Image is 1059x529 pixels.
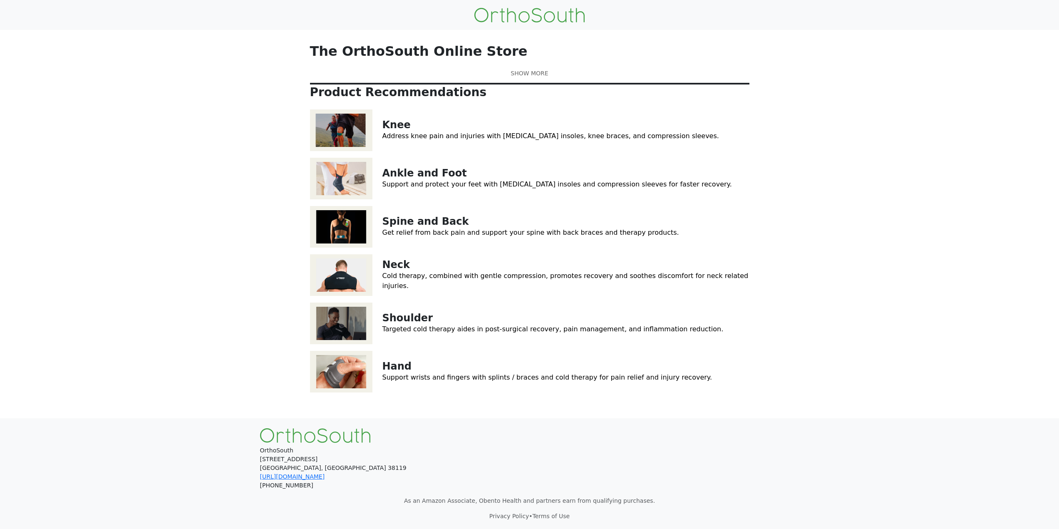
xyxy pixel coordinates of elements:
a: Terms of Use [532,513,570,519]
img: Neck [310,254,372,296]
img: OrthoSouth [474,8,585,22]
a: [URL][DOMAIN_NAME] [260,473,325,480]
img: OrthoSouth [260,428,370,443]
p: Product Recommendations [310,85,749,99]
a: Get relief from back pain and support your spine with back braces and therapy products. [382,228,679,236]
a: Address knee pain and injuries with [MEDICAL_DATA] insoles, knee braces, and compression sleeves. [382,132,719,140]
img: Knee [310,109,372,151]
img: Hand [310,351,372,392]
a: Neck [382,259,410,271]
a: Support wrists and fingers with splints / braces and cold therapy for pain relief and injury reco... [382,373,712,381]
img: Shoulder [310,303,372,344]
a: Shoulder [382,312,433,324]
img: Spine and Back [310,206,372,248]
a: Knee [382,119,411,131]
p: • [260,512,799,521]
a: Support and protect your feet with [MEDICAL_DATA] insoles and compression sleeves for faster reco... [382,180,732,188]
a: Cold therapy, combined with gentle compression, promotes recovery and soothes discomfort for neck... [382,272,749,290]
p: As an Amazon Associate, Obento Health and partners earn from qualifying purchases. [260,497,799,505]
a: Privacy Policy [489,513,529,519]
p: OrthoSouth [STREET_ADDRESS] [GEOGRAPHIC_DATA], [GEOGRAPHIC_DATA] 38119 [PHONE_NUMBER] [260,446,799,490]
a: Targeted cold therapy aides in post-surgical recovery, pain management, and inflammation reduction. [382,325,724,333]
img: Ankle and Foot [310,158,372,199]
a: Hand [382,360,412,372]
a: Spine and Back [382,216,469,227]
p: The OrthoSouth Online Store [310,43,749,59]
a: Ankle and Foot [382,167,467,179]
